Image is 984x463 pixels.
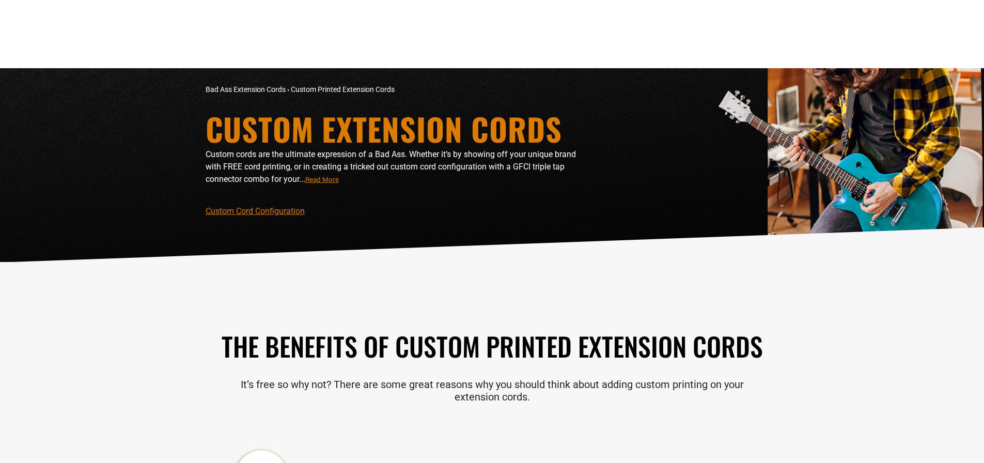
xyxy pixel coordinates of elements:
[305,176,339,183] span: Read More
[206,148,583,186] p: Custom cords are the ultimate expression of a Bad Ass. Whether it’s by showing off your unique br...
[206,378,779,403] p: It’s free so why not? There are some great reasons why you should think about adding custom print...
[206,84,583,95] nav: breadcrumbs
[291,85,395,94] span: Custom Printed Extension Cords
[206,113,583,144] h1: Custom Extension Cords
[206,206,305,216] a: Custom Cord Configuration
[206,85,286,94] a: Bad Ass Extension Cords
[287,85,289,94] span: ›
[206,329,779,363] h2: The Benefits of Custom Printed Extension Cords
